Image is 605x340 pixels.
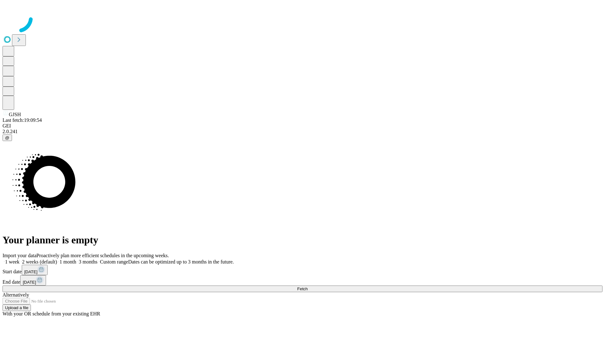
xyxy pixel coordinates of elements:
[22,259,57,264] span: 2 weeks (default)
[24,269,37,274] span: [DATE]
[3,286,602,292] button: Fetch
[3,265,602,275] div: Start date
[5,259,20,264] span: 1 week
[23,280,36,285] span: [DATE]
[20,275,46,286] button: [DATE]
[3,117,42,123] span: Last fetch: 19:09:54
[3,311,100,316] span: With your OR schedule from your existing EHR
[3,304,31,311] button: Upload a file
[3,129,602,134] div: 2.0.241
[60,259,76,264] span: 1 month
[79,259,97,264] span: 3 months
[3,134,12,141] button: @
[3,292,29,297] span: Alternatively
[3,275,602,286] div: End date
[128,259,234,264] span: Dates can be optimized up to 3 months in the future.
[9,112,21,117] span: GJSH
[100,259,128,264] span: Custom range
[22,265,48,275] button: [DATE]
[3,123,602,129] div: GEI
[5,135,9,140] span: @
[3,253,37,258] span: Import your data
[3,234,602,246] h1: Your planner is empty
[37,253,169,258] span: Proactively plan more efficient schedules in the upcoming weeks.
[297,286,308,291] span: Fetch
